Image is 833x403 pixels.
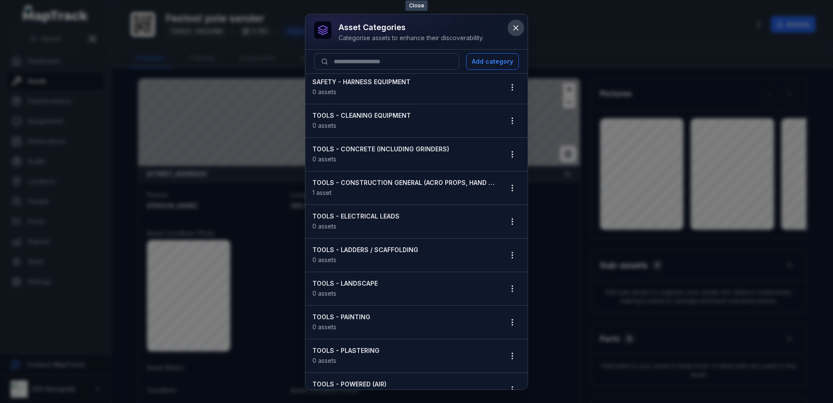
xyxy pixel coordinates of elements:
span: 0 assets [312,155,336,163]
strong: TOOLS - CLEANING EQUIPMENT [312,111,495,120]
strong: TOOLS - POWERED (AIR) [312,380,495,389]
strong: TOOLS - PLASTERING [312,346,495,355]
span: Close [406,0,428,11]
span: 0 assets [312,323,336,331]
strong: TOOLS - PAINTING [312,313,495,321]
strong: TOOLS - ELECTRICAL LEADS [312,212,495,221]
span: 0 assets [312,122,336,129]
span: 0 assets [312,357,336,364]
strong: TOOLS - CONCRETE (INCLUDING GRINDERS) [312,145,495,154]
span: 0 assets [312,256,336,263]
strong: TOOLS - CONSTRUCTION GENERAL (ACRO PROPS, HAND TOOLS, ETC) [312,178,495,187]
strong: TOOLS - LADDERS / SCAFFOLDING [312,246,495,254]
strong: TOOLS - LANDSCAPE [312,279,495,288]
h3: asset categories [339,21,484,34]
button: Add category [466,53,519,70]
span: 0 assets [312,222,336,230]
span: 0 assets [312,290,336,297]
strong: SAFETY - HARNESS EQUIPMENT [312,78,495,86]
div: Categorise assets to enhance their discoverability. [339,34,484,42]
span: 0 assets [312,88,336,96]
span: 1 asset [312,189,332,196]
